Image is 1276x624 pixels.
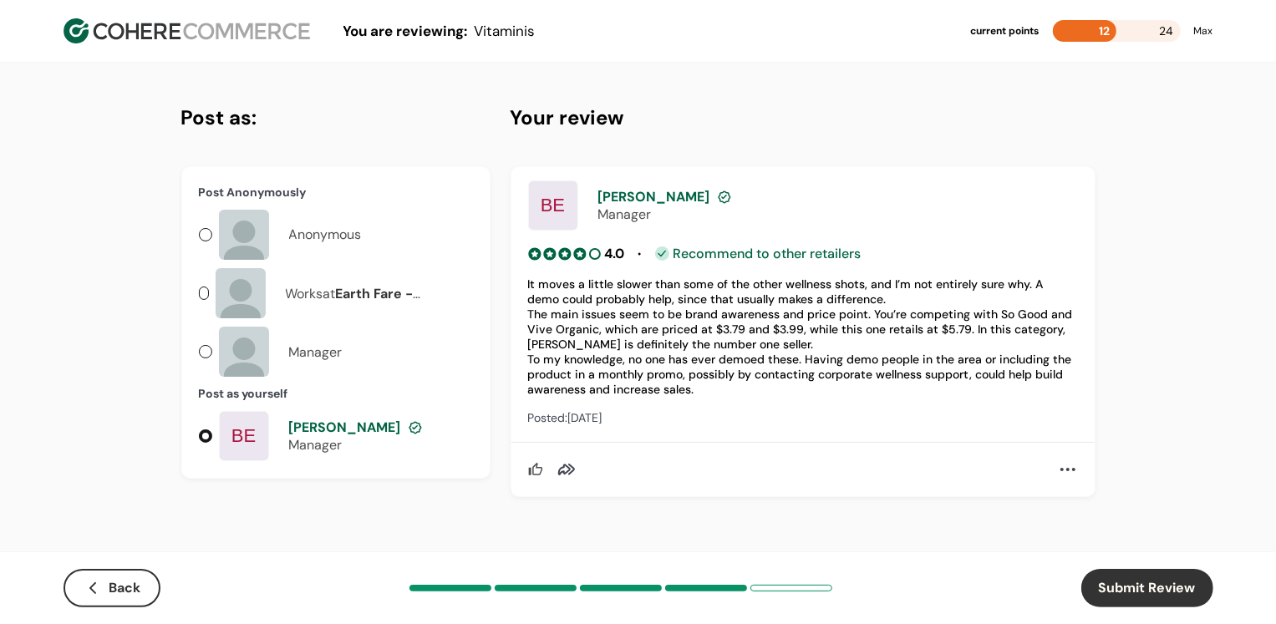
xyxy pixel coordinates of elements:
[64,569,160,607] button: Back
[511,103,1096,133] h4: Your review
[528,410,1078,425] div: Posted: [DATE]
[64,18,310,43] img: Cohere Logo
[199,385,473,403] div: Post as yourself
[528,276,1078,397] div: It moves a little slower than some of the other wellness shots, and I’m not entirely sure why. A ...
[289,343,343,361] div: Manager
[1160,20,1174,42] span: 24
[323,285,336,302] span: at
[1099,23,1110,38] span: 12
[598,188,710,205] span: [PERSON_NAME]
[289,436,423,454] div: Manager
[343,22,468,40] span: You are reviewing:
[598,205,1078,223] div: Manager
[181,103,491,133] h4: Post as:
[286,285,426,320] span: Earth Fare - [GEOGRAPHIC_DATA]
[475,22,536,40] span: Vitaminis
[286,285,460,302] div: Works
[289,419,401,436] span: [PERSON_NAME]
[638,246,642,261] span: •
[655,246,862,261] div: Recommend to other retailers
[971,23,1040,38] div: current points
[605,244,625,263] div: 4.0
[199,184,473,201] div: Post Anonymously
[1081,569,1213,607] button: Submit Review
[289,225,362,245] div: Anonymous
[1194,23,1213,38] div: Max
